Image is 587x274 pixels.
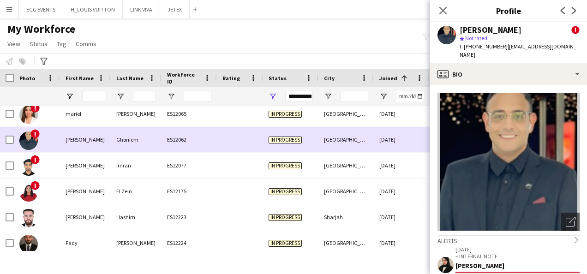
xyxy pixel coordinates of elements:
div: ES12223 [162,204,217,230]
img: mariel caballero [19,106,38,124]
div: [DATE] [374,204,429,230]
span: Comms [76,40,96,48]
span: View [7,40,20,48]
div: [DATE] [374,179,429,204]
span: Workforce ID [167,71,200,85]
div: Sharjah [318,204,374,230]
div: [GEOGRAPHIC_DATA] [318,101,374,126]
h3: Profile [430,5,587,17]
div: ES12062 [162,127,217,152]
app-action-btn: Advanced filters [38,56,49,67]
div: [DATE] [374,127,429,152]
img: Crew avatar or photo [437,93,580,231]
span: City [324,75,335,82]
button: EGG EVENTS [19,0,63,18]
p: [DATE] [455,246,580,253]
span: ! [30,103,40,113]
div: [PERSON_NAME] [60,153,111,178]
div: ES12065 [162,101,217,126]
span: In progress [269,240,302,247]
div: mariel [60,101,111,126]
div: Imran [111,153,162,178]
img: Aashir Imran [19,157,38,176]
span: Last Name [116,75,144,82]
div: ES12175 [162,179,217,204]
a: Status [26,38,51,50]
input: Workforce ID Filter Input [184,91,211,102]
img: Mohamed Ghoniem [19,131,38,150]
span: Photo [19,75,35,82]
button: Open Filter Menu [324,92,332,101]
span: Tag [57,40,66,48]
div: [PERSON_NAME] [60,204,111,230]
input: City Filter Input [341,91,368,102]
button: Open Filter Menu [269,92,277,101]
span: In progress [269,111,302,118]
div: Alerts [437,235,580,245]
div: [DATE] [374,101,429,126]
div: Hashim [111,204,162,230]
div: El Zein [111,179,162,204]
div: [DATE] [374,230,429,256]
a: Tag [53,38,70,50]
div: [PERSON_NAME] [460,26,521,34]
input: First Name Filter Input [82,91,105,102]
span: First Name [66,75,94,82]
div: [PERSON_NAME] [455,262,580,270]
div: ES12224 [162,230,217,256]
div: [DATE] [374,153,429,178]
span: ! [30,181,40,190]
img: Ahmed Hashim [19,209,38,227]
p: – INTERNAL NOTE [455,253,580,260]
span: | [EMAIL_ADDRESS][DOMAIN_NAME] [460,43,576,58]
div: [GEOGRAPHIC_DATA] [318,230,374,256]
span: In progress [269,137,302,143]
div: Fady [60,230,111,256]
span: Joined [379,75,397,82]
span: t. [PHONE_NUMBER] [460,43,508,50]
span: ! [30,129,40,138]
button: Open Filter Menu [116,92,125,101]
button: Open Filter Menu [167,92,175,101]
div: Ghoniem [111,127,162,152]
img: Zenobia El Zein [19,183,38,202]
input: Last Name Filter Input [133,91,156,102]
div: [GEOGRAPHIC_DATA] [318,179,374,204]
span: Status [30,40,48,48]
span: My Workforce [7,22,75,36]
div: [PERSON_NAME] [111,230,162,256]
span: Status [269,75,287,82]
button: Open Filter Menu [66,92,74,101]
a: Comms [72,38,100,50]
div: [GEOGRAPHIC_DATA] [318,153,374,178]
span: Rating [222,75,240,82]
button: LINK VIVA [123,0,160,18]
a: View [4,38,24,50]
div: [PERSON_NAME] [60,127,111,152]
button: JETEX [160,0,190,18]
span: In progress [269,214,302,221]
div: [PERSON_NAME] [111,101,162,126]
div: ES12077 [162,153,217,178]
div: [PERSON_NAME] [60,179,111,204]
span: In progress [269,188,302,195]
input: Joined Filter Input [396,91,424,102]
div: [GEOGRAPHIC_DATA] [318,127,374,152]
span: In progress [269,162,302,169]
span: Not rated [465,35,487,42]
img: Fady Abdullah [19,235,38,253]
button: Open Filter Menu [379,92,388,101]
div: Bio [430,63,587,85]
div: Open photos pop-in [561,213,580,231]
span: ! [30,155,40,164]
span: ! [571,26,580,34]
button: H_LOUIS VUITTON [63,0,123,18]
